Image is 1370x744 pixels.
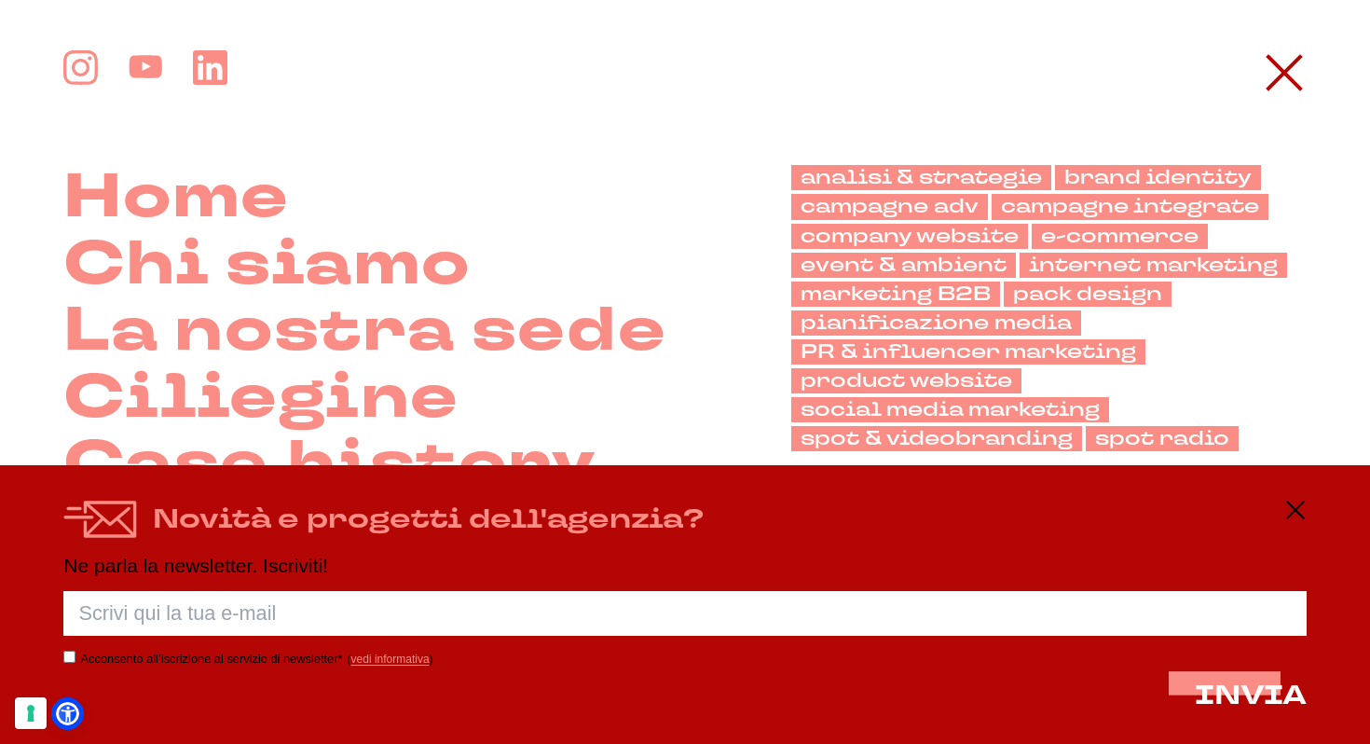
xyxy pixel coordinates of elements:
[63,165,290,232] a: Home
[1195,677,1307,713] span: INVIA
[791,282,1000,307] a: marketing B2B
[1020,253,1287,278] a: internet marketing
[56,702,79,725] a: Open Accessibility Menu
[1195,681,1307,710] button: INVIA
[791,339,1145,365] a: PR & influencer marketing
[63,591,1306,636] input: Scrivi qui la tua e-mail
[63,232,471,299] a: Chi siamo
[1004,282,1171,307] a: pack design
[791,253,1016,278] a: event & ambient
[63,555,1306,576] p: Ne parla la newsletter. Iscriviti!
[791,194,988,219] a: campagne adv
[81,652,343,666] label: Acconsento all’iscrizione al servizio di newsletter*
[1032,224,1208,249] a: e-commerce
[1055,165,1261,190] a: brand identity
[15,697,47,729] button: Le tue preferenze relative al consenso per le tecnologie di tracciamento
[791,368,1021,393] a: product website
[791,426,1082,451] a: spot & videobranding
[63,432,596,499] a: Case history
[1086,426,1239,451] a: spot radio
[992,194,1268,219] a: campagne integrate
[63,298,666,365] a: La nostra sede
[63,365,459,433] a: Ciliegine
[348,653,433,666] span: ( )
[791,165,1051,190] a: analisi & strategie
[351,653,430,666] a: vedi informativa
[791,310,1081,336] a: pianificazione media
[791,224,1028,249] a: company website
[153,499,704,540] h4: Novità e progetti dell'agenzia?
[791,397,1109,422] a: social media marketing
